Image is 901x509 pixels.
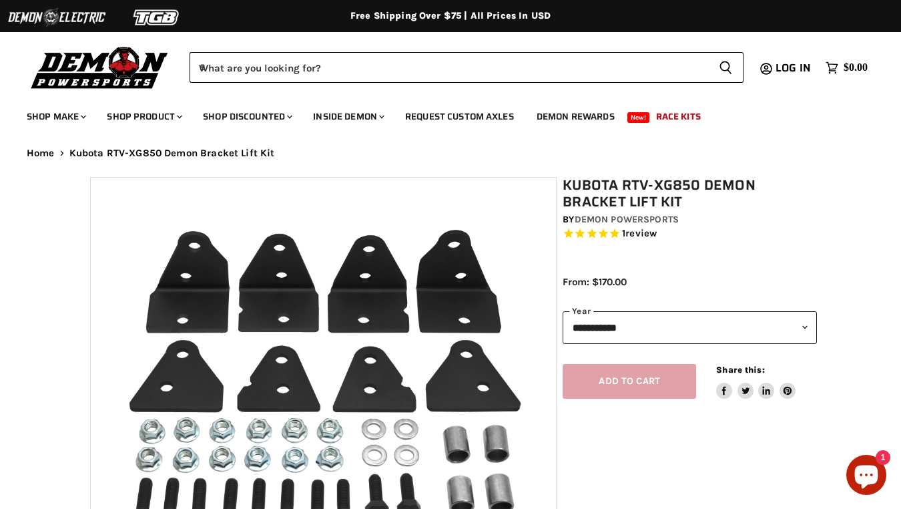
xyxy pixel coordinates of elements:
span: Rated 5.0 out of 5 stars 1 reviews [563,227,817,241]
span: Log in [776,59,811,76]
span: Kubota RTV-XG850 Demon Bracket Lift Kit [69,148,275,159]
span: $0.00 [844,61,868,74]
a: Home [27,148,55,159]
form: Product [190,52,743,83]
inbox-online-store-chat: Shopify online store chat [842,455,890,498]
span: Share this: [716,365,764,375]
img: Demon Electric Logo 2 [7,5,107,30]
span: 1 reviews [622,228,657,240]
a: $0.00 [819,58,874,77]
span: From: $170.00 [563,276,627,288]
a: Demon Rewards [527,103,625,130]
a: Inside Demon [303,103,392,130]
a: Request Custom Axles [395,103,524,130]
a: Demon Powersports [575,214,679,225]
button: Search [708,52,743,83]
span: New! [627,112,650,123]
h1: Kubota RTV-XG850 Demon Bracket Lift Kit [563,177,817,210]
img: TGB Logo 2 [107,5,207,30]
a: Race Kits [646,103,711,130]
a: Shop Make [17,103,94,130]
input: When autocomplete results are available use up and down arrows to review and enter to select [190,52,708,83]
span: review [625,228,657,240]
ul: Main menu [17,98,864,130]
a: Shop Product [97,103,190,130]
aside: Share this: [716,364,796,399]
a: Log in [770,62,819,74]
img: Demon Powersports [27,43,173,91]
div: by [563,212,817,227]
a: Shop Discounted [193,103,300,130]
select: year [563,311,817,344]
